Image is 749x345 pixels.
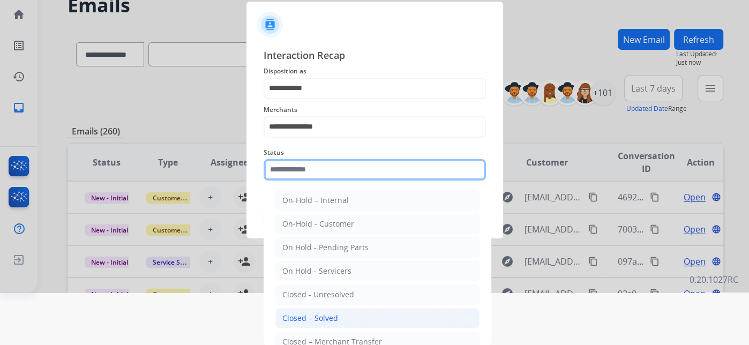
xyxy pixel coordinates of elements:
div: Closed – Solved [282,313,338,324]
p: 0.20.1027RC [690,273,738,286]
span: Interaction Recap [264,48,486,65]
span: Status [264,146,486,159]
div: On-Hold – Internal [282,195,349,206]
div: On-Hold - Customer [282,219,354,229]
div: Closed - Unresolved [282,289,354,300]
div: On Hold - Servicers [282,266,351,276]
span: Merchants [264,103,486,116]
div: On Hold - Pending Parts [282,242,369,253]
span: Disposition as [264,65,486,78]
img: contactIcon [257,12,283,37]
